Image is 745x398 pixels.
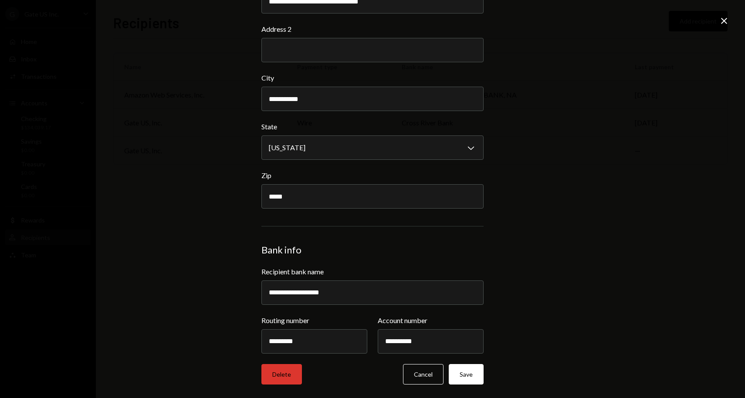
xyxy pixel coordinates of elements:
[261,364,302,385] button: Delete
[378,315,484,326] label: Account number
[261,170,484,181] label: Zip
[403,364,444,385] button: Cancel
[261,266,484,277] label: Recipient bank name
[261,121,484,132] label: State
[261,244,484,256] div: Bank info
[261,24,484,34] label: Address 2
[449,364,484,385] button: Save
[261,135,484,160] button: State
[261,315,367,326] label: Routing number
[261,73,484,83] label: City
